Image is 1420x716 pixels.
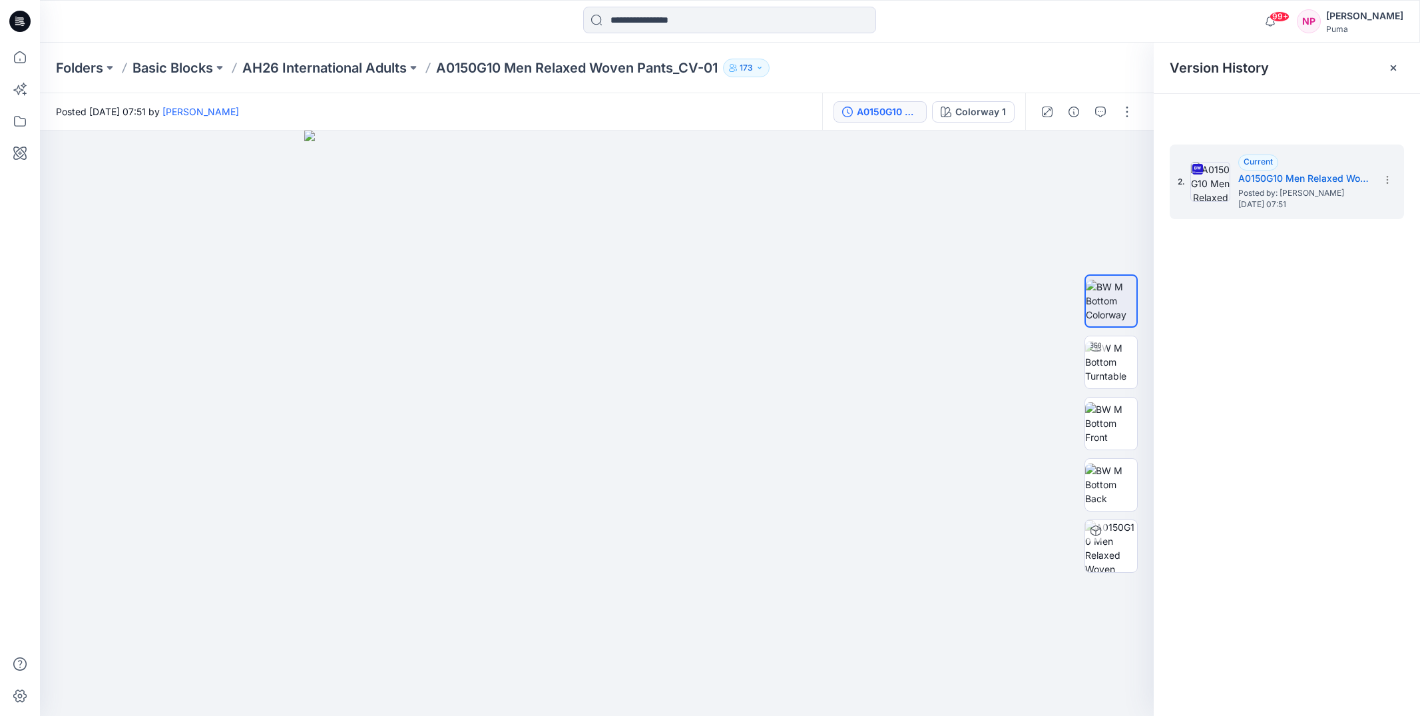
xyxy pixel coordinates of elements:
[1238,186,1371,200] span: Posted by: Johnathan Hui
[1190,162,1230,202] img: A0150G10 Men Relaxed Woven Pants_CV-01
[162,106,239,117] a: [PERSON_NAME]
[723,59,770,77] button: 173
[932,101,1015,123] button: Colorway 1
[1326,24,1403,34] div: Puma
[1063,101,1084,123] button: Details
[436,59,718,77] p: A0150G10 Men Relaxed Woven Pants_CV-01
[1086,280,1136,322] img: BW M Bottom Colorway
[1297,9,1321,33] div: NP
[1388,63,1399,73] button: Close
[1326,8,1403,24] div: [PERSON_NAME]
[1085,341,1137,383] img: BW M Bottom Turntable
[1085,520,1137,572] img: A0150G10 Men Relaxed Woven Pants_CV-01 Colorway 1
[1270,11,1290,22] span: 99+
[857,105,918,119] div: A0150G10 Men Relaxed Woven Pants_CV-01
[1238,200,1371,209] span: [DATE] 07:51
[132,59,213,77] a: Basic Blocks
[1244,157,1273,167] span: Current
[1238,171,1371,186] h5: A0150G10 Men Relaxed Woven Pants_CV-01
[740,61,753,75] p: 173
[1170,60,1269,76] span: Version History
[833,101,927,123] button: A0150G10 Men Relaxed Woven Pants_CV-01
[56,59,103,77] a: Folders
[1085,402,1137,444] img: BW M Bottom Front
[1178,176,1185,188] span: 2.
[955,105,1006,119] div: Colorway 1
[1085,464,1137,506] img: BW M Bottom Back
[242,59,407,77] a: AH26 International Adults
[56,105,239,119] span: Posted [DATE] 07:51 by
